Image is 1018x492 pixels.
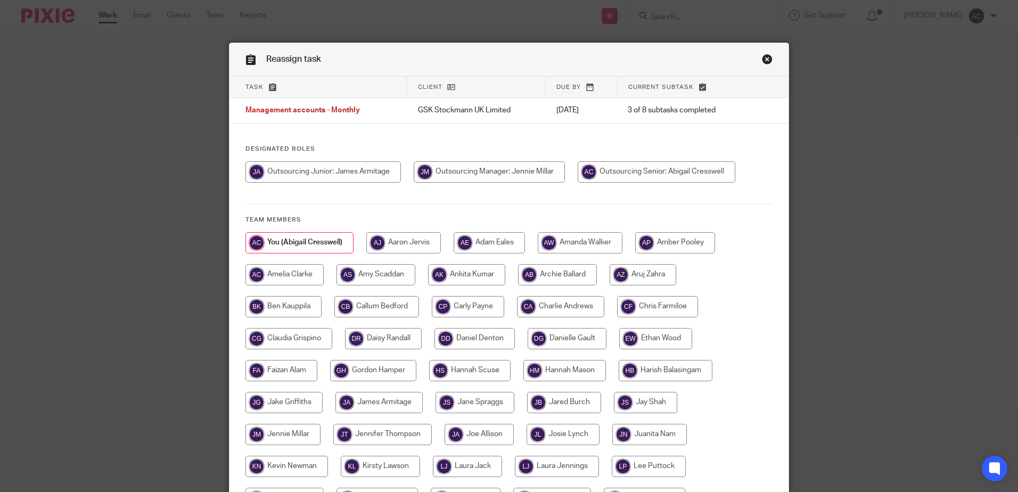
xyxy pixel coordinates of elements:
[418,105,535,116] p: GSK Stockmann UK Limited
[762,54,773,68] a: Close this dialog window
[266,55,321,63] span: Reassign task
[245,84,264,90] span: Task
[617,98,750,124] td: 3 of 8 subtasks completed
[556,84,581,90] span: Due by
[245,145,773,153] h4: Designated Roles
[245,107,360,114] span: Management accounts - Monthly
[628,84,694,90] span: Current subtask
[556,105,607,116] p: [DATE]
[418,84,442,90] span: Client
[245,216,773,224] h4: Team members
